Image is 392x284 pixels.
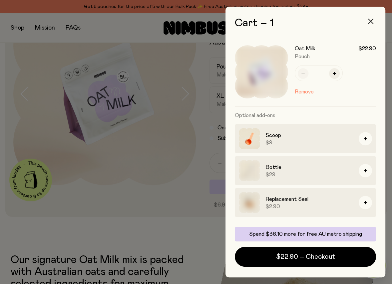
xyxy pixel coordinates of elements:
p: Spend $36.10 more for free AU metro shipping [239,231,372,237]
span: $29 [265,171,353,178]
h2: Cart – 1 [235,17,376,29]
h3: Optional add-ons [235,107,376,124]
h3: Oat Milk [295,45,315,52]
h3: Bottle [265,163,353,171]
button: Remove [295,88,314,96]
span: $2.90 [265,203,353,210]
span: $22.90 [358,45,376,52]
span: $22.90 – Checkout [276,252,335,261]
h3: Scoop [265,131,353,139]
button: $22.90 – Checkout [235,247,376,267]
span: Pouch [295,54,310,59]
span: $9 [265,139,353,146]
h3: Replacement Seal [265,195,353,203]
